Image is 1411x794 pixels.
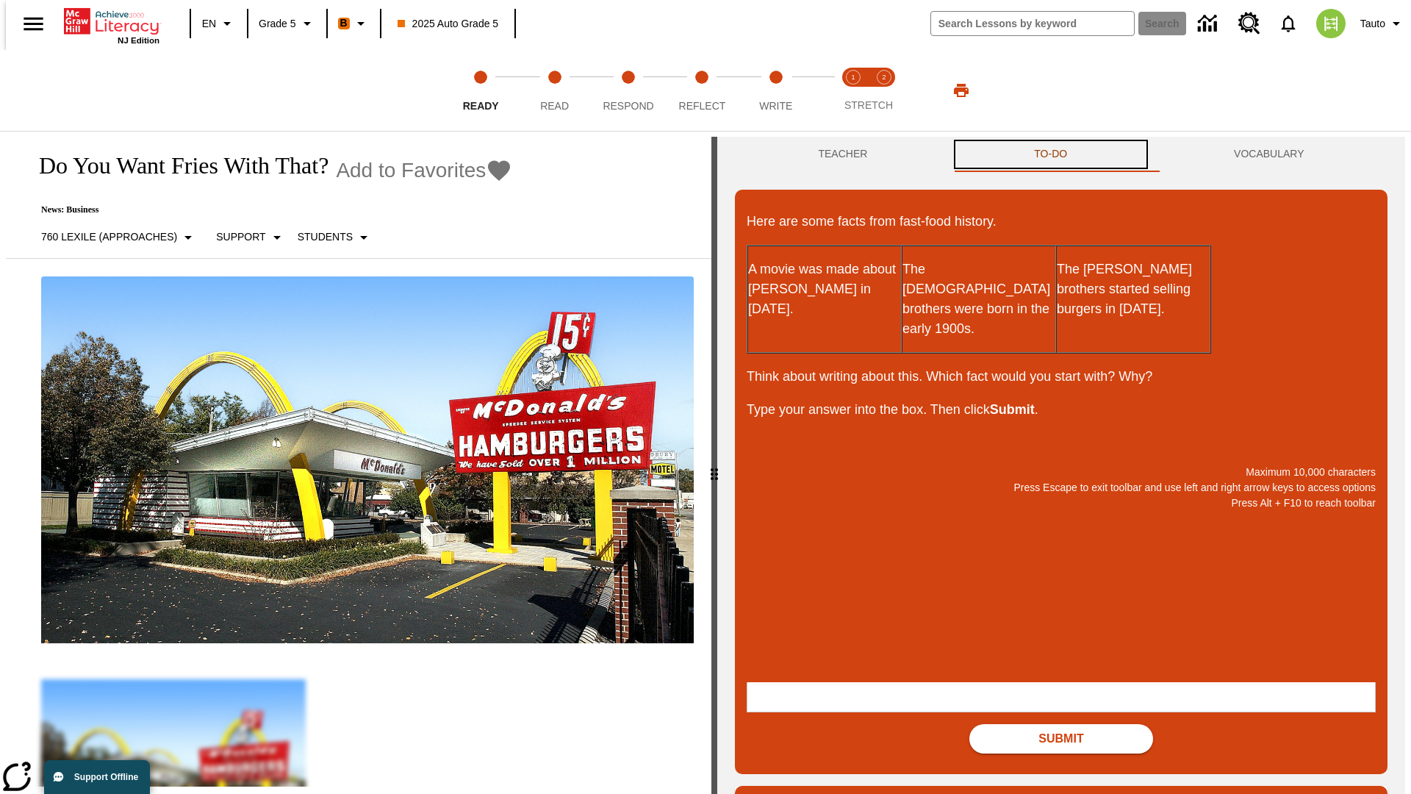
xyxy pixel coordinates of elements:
[1189,4,1229,44] a: Data Center
[851,74,855,81] text: 1
[74,772,138,782] span: Support Offline
[118,36,159,45] span: NJ Edition
[659,50,744,131] button: Reflect step 4 of 5
[6,12,215,25] body: Maximum 10,000 characters Press Escape to exit toolbar and use left and right arrow keys to acces...
[336,157,512,183] button: Add to Favorites - Do You Want Fries With That?
[1269,4,1307,43] a: Notifications
[1229,4,1269,43] a: Resource Center, Will open in new tab
[882,74,886,81] text: 2
[292,224,378,251] button: Select Student
[747,496,1376,511] p: Press Alt + F10 to reach toolbar
[210,224,291,251] button: Scaffolds, Support
[603,100,653,112] span: Respond
[12,2,55,46] button: Open side menu
[35,224,203,251] button: Select Lexile, 760 Lexile (Approaches)
[586,50,671,131] button: Respond step 3 of 5
[202,16,216,32] span: EN
[195,10,243,37] button: Language: EN, Select a language
[1316,9,1346,38] img: avatar image
[902,260,1055,339] p: The [DEMOGRAPHIC_DATA] brothers were born in the early 1900s.
[969,724,1153,754] button: Submit
[463,100,499,112] span: Ready
[951,137,1151,172] button: TO-DO
[24,204,512,215] p: News: Business
[679,100,726,112] span: Reflect
[253,10,322,37] button: Grade: Grade 5, Select a grade
[24,152,328,179] h1: Do You Want Fries With That?
[438,50,523,131] button: Ready step 1 of 5
[6,137,711,787] div: reading
[259,16,296,32] span: Grade 5
[216,229,265,245] p: Support
[759,100,792,112] span: Write
[747,367,1376,387] p: Think about writing about this. Which fact would you start with? Why?
[832,50,875,131] button: Stretch Read step 1 of 2
[931,12,1134,35] input: search field
[711,137,717,794] div: Press Enter or Spacebar and then press right and left arrow keys to move the slider
[41,276,694,644] img: One of the first McDonald's stores, with the iconic red sign and golden arches.
[1057,260,1210,319] p: The [PERSON_NAME] brothers started selling burgers in [DATE].
[735,137,1387,172] div: Instructional Panel Tabs
[844,99,893,111] span: STRETCH
[735,137,951,172] button: Teacher
[64,5,159,45] div: Home
[332,10,376,37] button: Boost Class color is orange. Change class color
[938,77,985,104] button: Print
[863,50,905,131] button: Stretch Respond step 2 of 2
[511,50,597,131] button: Read step 2 of 5
[336,159,486,182] span: Add to Favorites
[747,400,1376,420] p: Type your answer into the box. Then click .
[1354,10,1411,37] button: Profile/Settings
[1307,4,1354,43] button: Select a new avatar
[398,16,499,32] span: 2025 Auto Grade 5
[41,229,177,245] p: 760 Lexile (Approaches)
[747,465,1376,480] p: Maximum 10,000 characters
[747,212,1376,232] p: Here are some facts from fast-food history.
[733,50,819,131] button: Write step 5 of 5
[340,14,348,32] span: B
[717,137,1405,794] div: activity
[298,229,353,245] p: Students
[44,760,150,794] button: Support Offline
[1151,137,1387,172] button: VOCABULARY
[748,260,901,319] p: A movie was made about [PERSON_NAME] in [DATE].
[1360,16,1385,32] span: Tauto
[747,480,1376,496] p: Press Escape to exit toolbar and use left and right arrow keys to access options
[540,100,569,112] span: Read
[990,402,1035,417] strong: Submit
